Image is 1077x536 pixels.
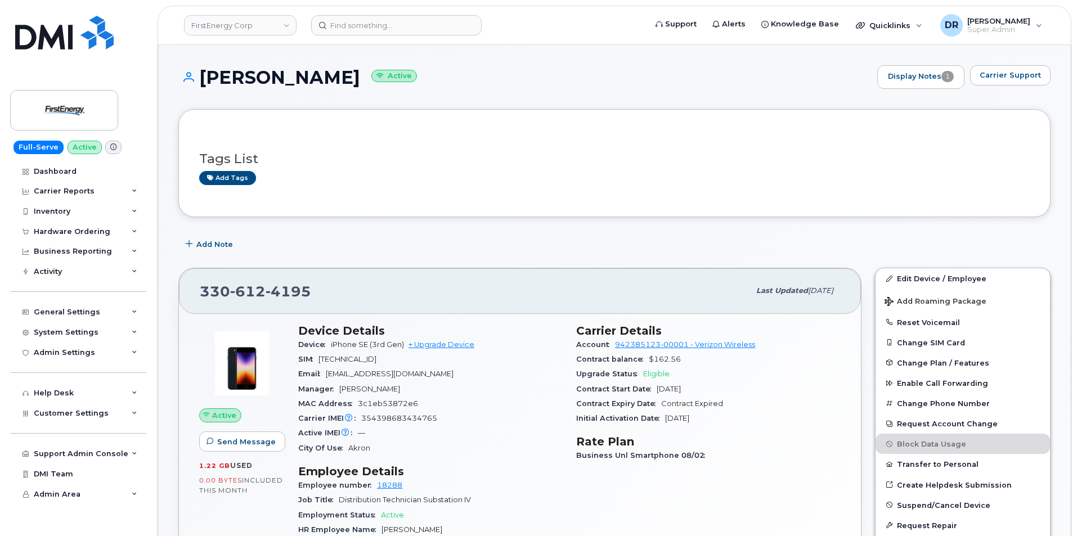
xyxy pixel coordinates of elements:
[178,234,243,254] button: Add Note
[199,462,230,470] span: 1.22 GB
[576,435,841,448] h3: Rate Plan
[409,340,474,349] a: + Upgrade Device
[756,286,808,295] span: Last updated
[298,324,563,337] h3: Device Details
[230,461,253,470] span: used
[897,501,990,509] span: Suspend/Cancel Device
[576,399,661,408] span: Contract Expiry Date
[876,413,1050,434] button: Request Account Change
[199,152,1030,166] h3: Tags List
[876,475,1050,495] a: Create Helpdesk Submission
[576,385,657,393] span: Contract Start Date
[339,496,471,504] span: Distribution Technician Substation IV
[941,71,954,82] span: 1
[358,429,365,437] span: —
[876,495,1050,515] button: Suspend/Cancel Device
[298,370,326,378] span: Email
[298,355,318,363] span: SIM
[298,429,358,437] span: Active IMEI
[199,171,256,185] a: Add tags
[298,414,361,422] span: Carrier IMEI
[212,410,236,421] span: Active
[298,465,563,478] h3: Employee Details
[217,436,276,447] span: Send Message
[876,373,1050,393] button: Enable Call Forwarding
[876,289,1050,312] button: Add Roaming Package
[298,511,381,519] span: Employment Status
[298,481,377,489] span: Employee number
[298,496,339,504] span: Job Title
[331,340,404,349] span: iPhone SE (3rd Gen)
[199,431,285,452] button: Send Message
[298,444,348,452] span: City Of Use
[970,65,1051,85] button: Carrier Support
[877,65,964,89] a: Display Notes1
[615,340,755,349] a: 942385123-00001 - Verizon Wireless
[876,515,1050,535] button: Request Repair
[381,511,404,519] span: Active
[576,370,643,378] span: Upgrade Status
[897,358,989,367] span: Change Plan / Features
[576,414,665,422] span: Initial Activation Date
[371,70,417,83] small: Active
[980,70,1041,80] span: Carrier Support
[298,525,382,534] span: HR Employee Name
[665,414,689,422] span: [DATE]
[200,283,311,300] span: 330
[266,283,311,300] span: 4195
[808,286,833,295] span: [DATE]
[348,444,370,452] span: Akron
[382,525,442,534] span: [PERSON_NAME]
[576,324,841,337] h3: Carrier Details
[876,454,1050,474] button: Transfer to Personal
[230,283,266,300] span: 612
[339,385,400,393] span: [PERSON_NAME]
[876,353,1050,373] button: Change Plan / Features
[876,393,1050,413] button: Change Phone Number
[358,399,418,408] span: 3c1eb53872e6
[576,340,615,349] span: Account
[876,312,1050,332] button: Reset Voicemail
[318,355,376,363] span: [TECHNICAL_ID]
[377,481,402,489] a: 18288
[196,239,233,250] span: Add Note
[897,379,988,388] span: Enable Call Forwarding
[643,370,670,378] span: Eligible
[657,385,681,393] span: [DATE]
[208,330,276,397] img: image20231002-3703462-1angbar.jpeg
[199,476,242,484] span: 0.00 Bytes
[361,414,437,422] span: 354398683434765
[876,332,1050,353] button: Change SIM Card
[326,370,454,378] span: [EMAIL_ADDRESS][DOMAIN_NAME]
[661,399,723,408] span: Contract Expired
[298,399,358,408] span: MAC Address
[576,355,649,363] span: Contract balance
[1028,487,1069,528] iframe: Messenger Launcher
[298,385,339,393] span: Manager
[649,355,681,363] span: $162.56
[576,451,711,460] span: Business Unl Smartphone 08/02
[876,268,1050,289] a: Edit Device / Employee
[885,297,986,308] span: Add Roaming Package
[298,340,331,349] span: Device
[199,476,283,494] span: included this month
[876,434,1050,454] button: Block Data Usage
[178,67,872,87] h1: [PERSON_NAME]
